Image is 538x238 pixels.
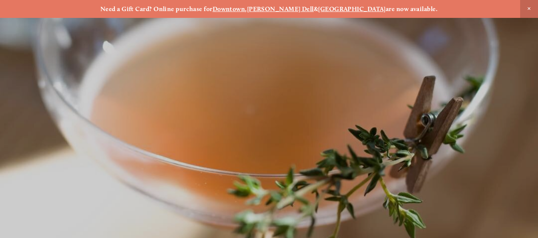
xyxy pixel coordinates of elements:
[318,5,386,13] a: [GEOGRAPHIC_DATA]
[213,5,245,13] a: Downtown
[100,5,213,13] strong: Need a Gift Card? Online purchase for
[386,5,438,13] strong: are now available.
[245,5,247,13] strong: ,
[247,5,314,13] a: [PERSON_NAME] Dell
[314,5,318,13] strong: &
